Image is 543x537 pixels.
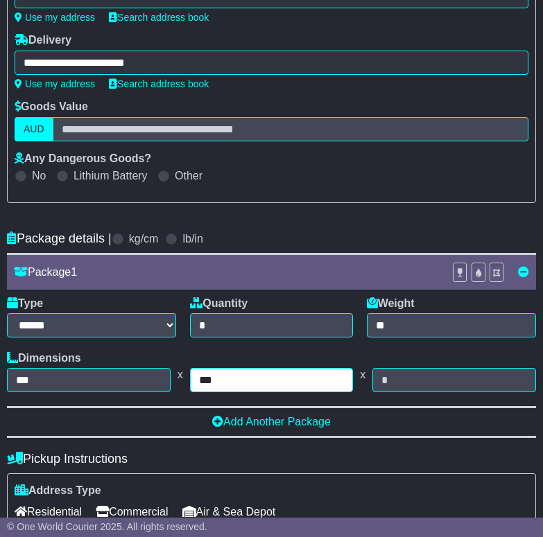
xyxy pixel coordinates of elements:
[15,78,95,89] a: Use my address
[15,117,53,141] label: AUD
[15,100,88,113] label: Goods Value
[175,169,202,182] label: Other
[182,232,202,245] label: lb/in
[7,351,81,364] label: Dimensions
[7,297,43,310] label: Type
[15,501,82,522] span: Residential
[109,78,209,89] a: Search address book
[15,12,95,23] a: Use my address
[32,169,46,182] label: No
[129,232,159,245] label: kg/cm
[7,265,445,279] div: Package
[74,169,148,182] label: Lithium Battery
[171,368,190,381] span: x
[7,231,112,246] h4: Package details |
[109,12,209,23] a: Search address book
[212,416,331,428] a: Add Another Package
[71,266,77,278] span: 1
[15,152,151,165] label: Any Dangerous Goods?
[182,501,276,522] span: Air & Sea Depot
[15,484,101,497] label: Address Type
[367,297,415,310] label: Weight
[353,368,372,381] span: x
[518,266,529,278] a: Remove this item
[7,521,207,532] span: © One World Courier 2025. All rights reserved.
[7,452,536,466] h4: Pickup Instructions
[190,297,248,310] label: Quantity
[15,33,71,46] label: Delivery
[96,501,168,522] span: Commercial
